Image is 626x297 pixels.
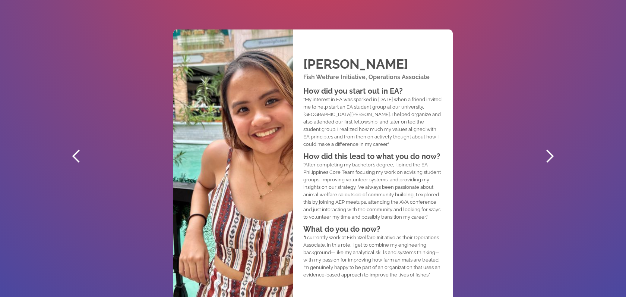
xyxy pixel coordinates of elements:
[303,72,442,83] h1: Fish Welfare Initiative, Operations Associate
[303,57,442,72] h2: [PERSON_NAME]
[303,161,442,221] p: "After completing my bachelor’s degree, I joined the EA Philippines Core Team focusing my work on...
[303,96,442,148] p: "My interest in EA was sparked in [DATE] when a friend invited me to help start an EA student gro...
[303,87,442,96] h1: How did you start out in EA?
[303,235,305,240] em: "
[303,225,442,234] h1: What do you do now?
[303,152,442,161] h1: How did this lead to what you do now?
[303,234,442,279] p: I currently work at Fish Welfare Initiative as their Operations Associate. In this role, I get to...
